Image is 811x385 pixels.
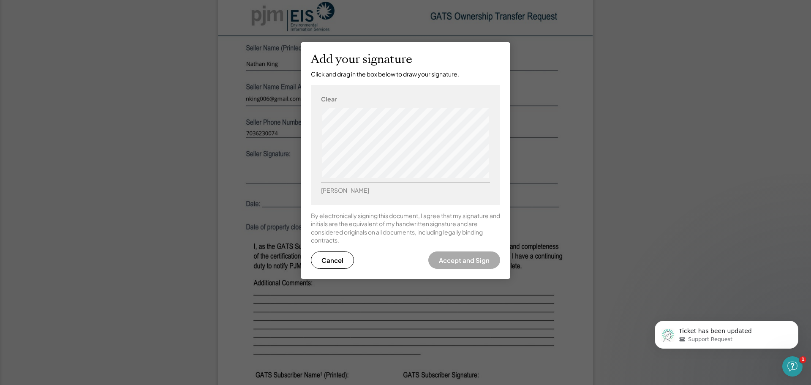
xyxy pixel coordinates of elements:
[800,356,806,363] span: 1
[321,186,369,195] div: [PERSON_NAME]
[311,212,500,245] div: By electronically signing this document, I agree that my signature and initials are the equivalen...
[782,356,803,377] iframe: Intercom live chat
[311,251,354,269] button: Cancel
[311,52,412,67] h2: Add your signature
[311,70,459,79] div: Click and drag in the box below to draw your signature.
[642,303,811,362] iframe: Intercom notifications message
[428,251,500,269] button: Accept and Sign
[321,95,337,104] div: Clear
